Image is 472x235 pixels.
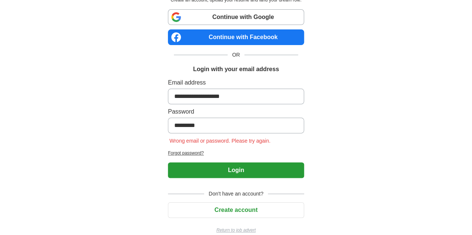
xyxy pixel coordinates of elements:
[168,138,272,144] span: Wrong email or password. Please try again.
[228,51,244,59] span: OR
[168,9,304,25] a: Continue with Google
[168,202,304,218] button: Create account
[168,29,304,45] a: Continue with Facebook
[168,78,304,87] label: Email address
[204,190,268,198] span: Don't have an account?
[168,162,304,178] button: Login
[168,150,304,156] a: Forgot password?
[168,107,304,116] label: Password
[168,207,304,213] a: Create account
[168,227,304,234] a: Return to job advert
[193,65,279,74] h1: Login with your email address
